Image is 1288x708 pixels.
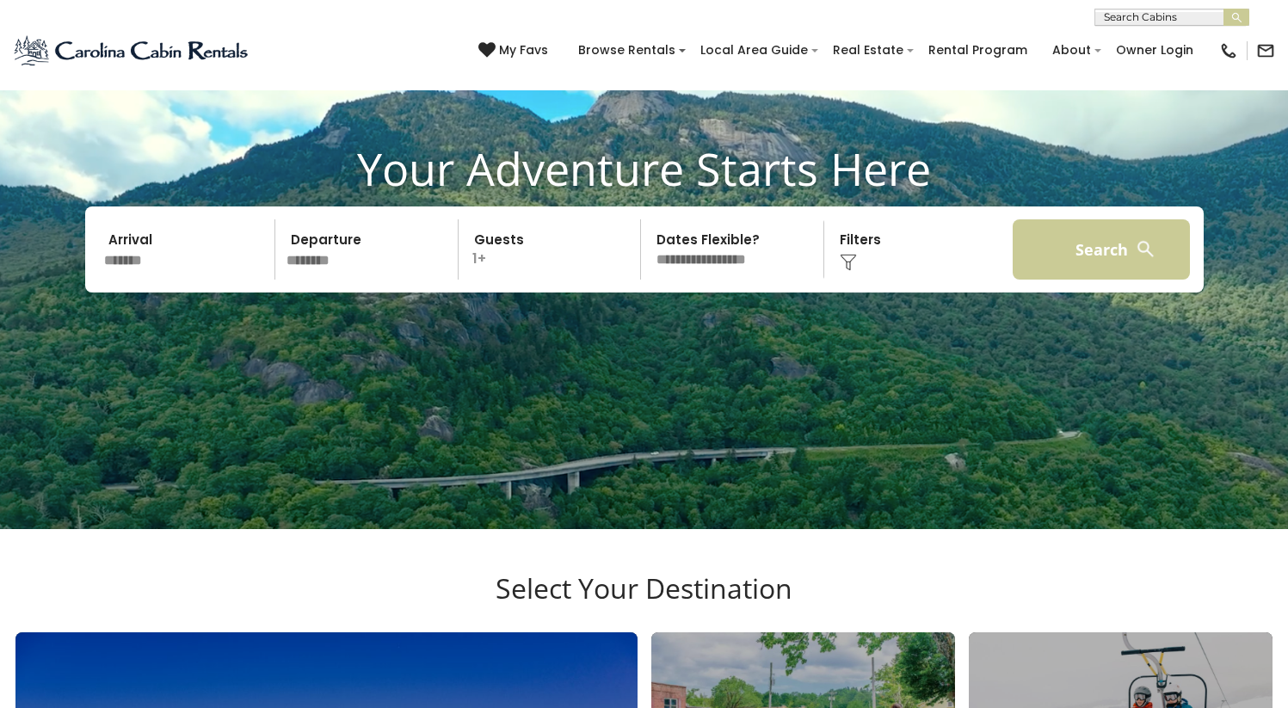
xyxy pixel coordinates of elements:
h3: Select Your Destination [13,572,1275,632]
a: Local Area Guide [692,37,817,64]
h1: Your Adventure Starts Here [13,142,1275,195]
img: mail-regular-black.png [1256,41,1275,60]
img: Blue-2.png [13,34,251,68]
a: Owner Login [1107,37,1202,64]
a: Rental Program [920,37,1036,64]
p: 1+ [464,219,641,280]
a: About [1044,37,1100,64]
a: My Favs [478,41,552,60]
span: My Favs [499,41,548,59]
img: filter--v1.png [840,254,857,271]
a: Real Estate [824,37,912,64]
img: search-regular-white.png [1135,238,1156,260]
img: phone-regular-black.png [1219,41,1238,60]
button: Search [1013,219,1191,280]
a: Browse Rentals [570,37,684,64]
